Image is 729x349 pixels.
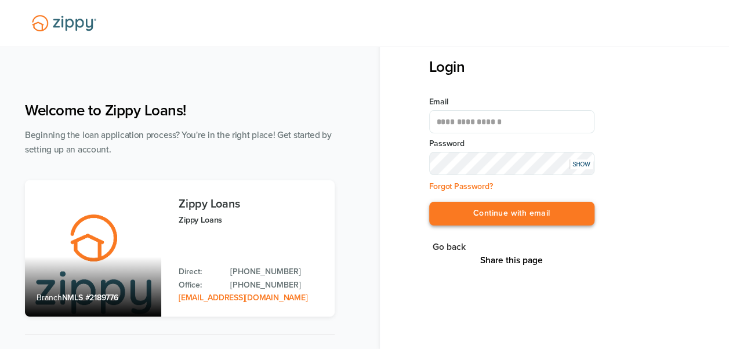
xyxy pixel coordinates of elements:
[230,279,323,292] a: Office Phone: 512-975-2947
[570,159,593,169] div: SHOW
[37,293,62,303] span: Branch
[477,255,546,266] button: Share This Page
[179,279,219,292] p: Office:
[429,239,469,255] button: Go back
[179,198,323,210] h3: Zippy Loans
[429,181,493,191] a: Forgot Password?
[25,130,332,155] span: Beginning the loan application process? You're in the right place! Get started by setting up an a...
[429,110,594,133] input: Email Address
[429,202,594,226] button: Continue with email
[25,101,335,119] h1: Welcome to Zippy Loans!
[429,152,594,175] input: Input Password
[429,96,594,108] label: Email
[25,10,103,37] img: Lender Logo
[179,266,219,278] p: Direct:
[230,266,323,278] a: Direct Phone: 512-975-2947
[62,293,118,303] span: NMLS #2189776
[179,293,307,303] a: Email Address: zippyguide@zippymh.com
[429,58,594,76] h3: Login
[179,213,323,227] p: Zippy Loans
[429,138,594,150] label: Password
